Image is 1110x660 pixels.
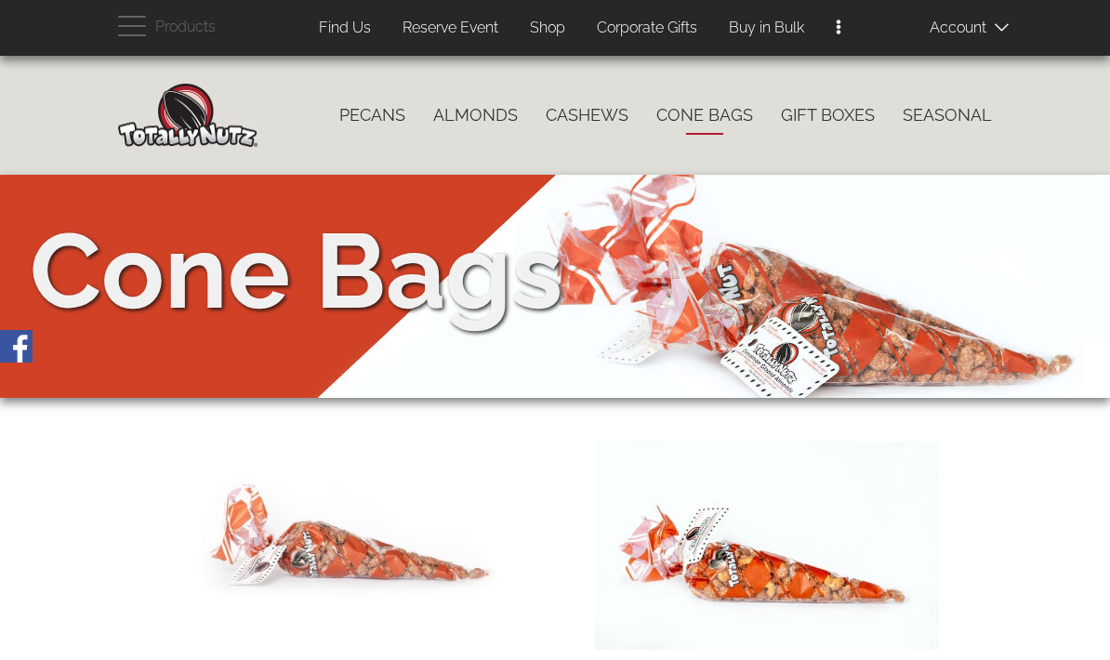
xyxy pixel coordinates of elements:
a: Almonds [419,96,532,135]
span: Products [155,14,216,41]
a: Find Us [305,10,385,46]
a: Pecans [325,96,419,135]
a: Buy in Bulk [715,10,818,46]
a: Reserve Event [389,10,512,46]
a: Corporate Gifts [583,10,711,46]
img: Home [118,84,258,147]
div: Cone Bags [30,197,562,346]
a: Gift Boxes [767,96,889,135]
a: Cashews [532,96,642,135]
a: Seasonal [889,96,1006,135]
a: Cone Bags [642,96,767,135]
a: Shop [516,10,579,46]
